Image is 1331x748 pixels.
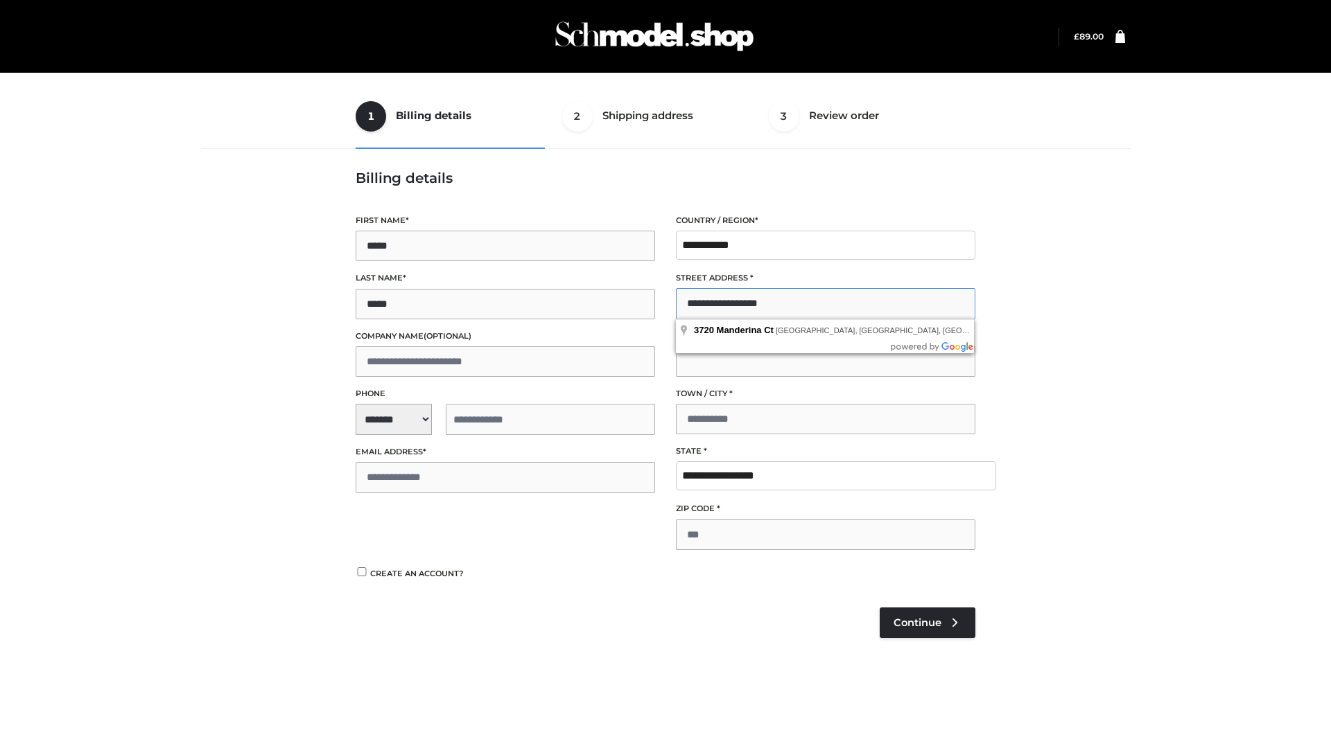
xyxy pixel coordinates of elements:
span: [GEOGRAPHIC_DATA], [GEOGRAPHIC_DATA], [GEOGRAPHIC_DATA] [776,326,1023,335]
label: Email address [356,445,655,458]
label: Last name [356,271,655,285]
span: Manderina Ct [717,325,774,335]
label: Phone [356,387,655,400]
input: Create an account? [356,567,368,576]
label: Company name [356,330,655,343]
img: Schmodel Admin 964 [550,9,758,64]
label: Country / Region [676,214,975,227]
span: Create an account? [370,569,464,578]
label: Town / City [676,387,975,400]
span: Continue [894,616,941,629]
span: 3720 [694,325,714,335]
a: Continue [880,607,975,638]
h3: Billing details [356,170,975,186]
span: £ [1074,31,1079,42]
label: State [676,445,975,458]
label: Street address [676,271,975,285]
label: First name [356,214,655,227]
bdi: 89.00 [1074,31,1104,42]
label: ZIP Code [676,502,975,515]
span: (optional) [424,331,471,341]
a: £89.00 [1074,31,1104,42]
